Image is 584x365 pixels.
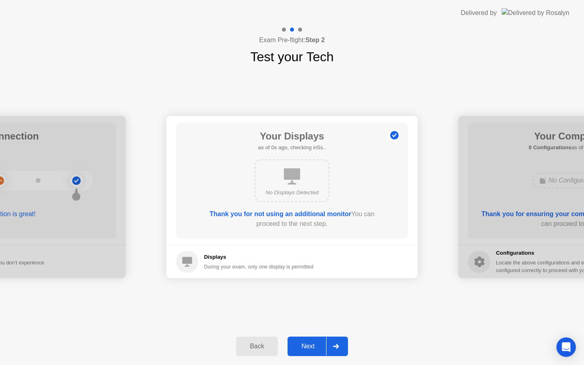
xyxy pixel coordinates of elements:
[238,343,275,350] div: Back
[199,209,385,229] div: You can proceed to the next step.
[262,189,322,197] div: No Displays Detected
[288,337,348,356] button: Next
[250,47,334,67] h1: Test your Tech
[461,8,497,18] div: Delivered by
[502,8,569,17] img: Delivered by Rosalyn
[556,337,576,357] div: Open Intercom Messenger
[259,35,325,45] h4: Exam Pre-flight:
[305,36,325,43] b: Step 2
[210,210,351,217] b: Thank you for not using an additional monitor
[236,337,278,356] button: Back
[258,129,326,144] h1: Your Displays
[290,343,326,350] div: Next
[204,263,313,271] div: During your exam, only one display is permitted
[258,144,326,152] h5: as of 0s ago, checking in5s..
[204,253,313,261] h5: Displays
